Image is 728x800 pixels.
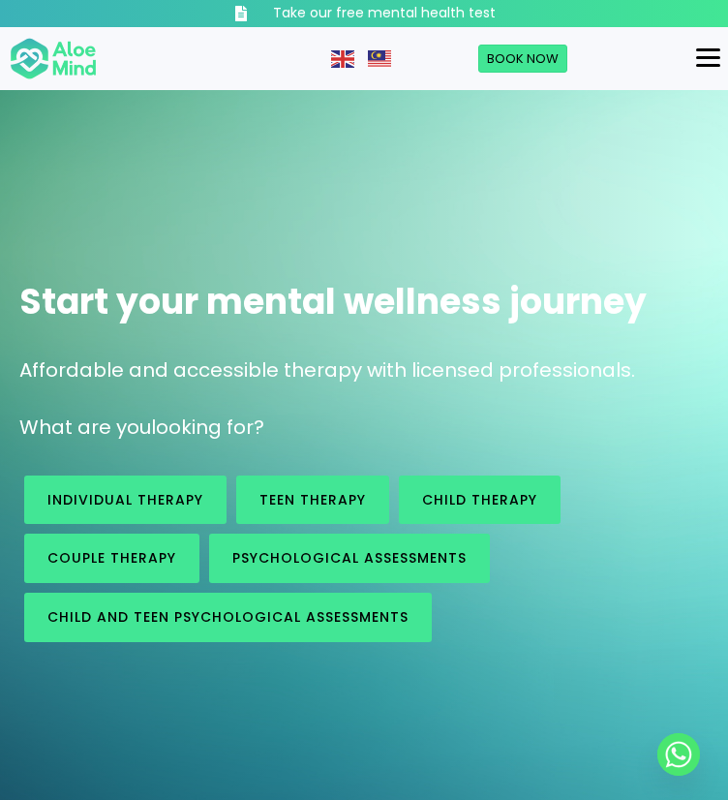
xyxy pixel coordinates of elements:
[151,414,264,441] span: looking for?
[232,548,467,568] span: Psychological assessments
[10,37,97,81] img: Aloe mind Logo
[236,476,389,525] a: Teen Therapy
[688,42,728,75] button: Menu
[19,356,709,385] p: Affordable and accessible therapy with licensed professionals.
[331,48,356,68] a: English
[331,50,354,68] img: en
[209,534,490,583] a: Psychological assessments
[657,733,700,776] a: Whatsapp
[422,490,537,509] span: Child Therapy
[190,4,538,23] a: Take our free mental health test
[24,593,432,642] a: Child and Teen Psychological assessments
[368,48,393,68] a: Malay
[368,50,391,68] img: ms
[487,49,559,68] span: Book Now
[47,490,203,509] span: Individual therapy
[399,476,561,525] a: Child Therapy
[478,45,567,74] a: Book Now
[259,490,366,509] span: Teen Therapy
[273,4,496,23] h3: Take our free mental health test
[47,607,409,627] span: Child and Teen Psychological assessments
[24,476,227,525] a: Individual therapy
[47,548,176,568] span: Couple therapy
[19,277,647,326] span: Start your mental wellness journey
[19,414,151,441] span: What are you
[24,534,199,583] a: Couple therapy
